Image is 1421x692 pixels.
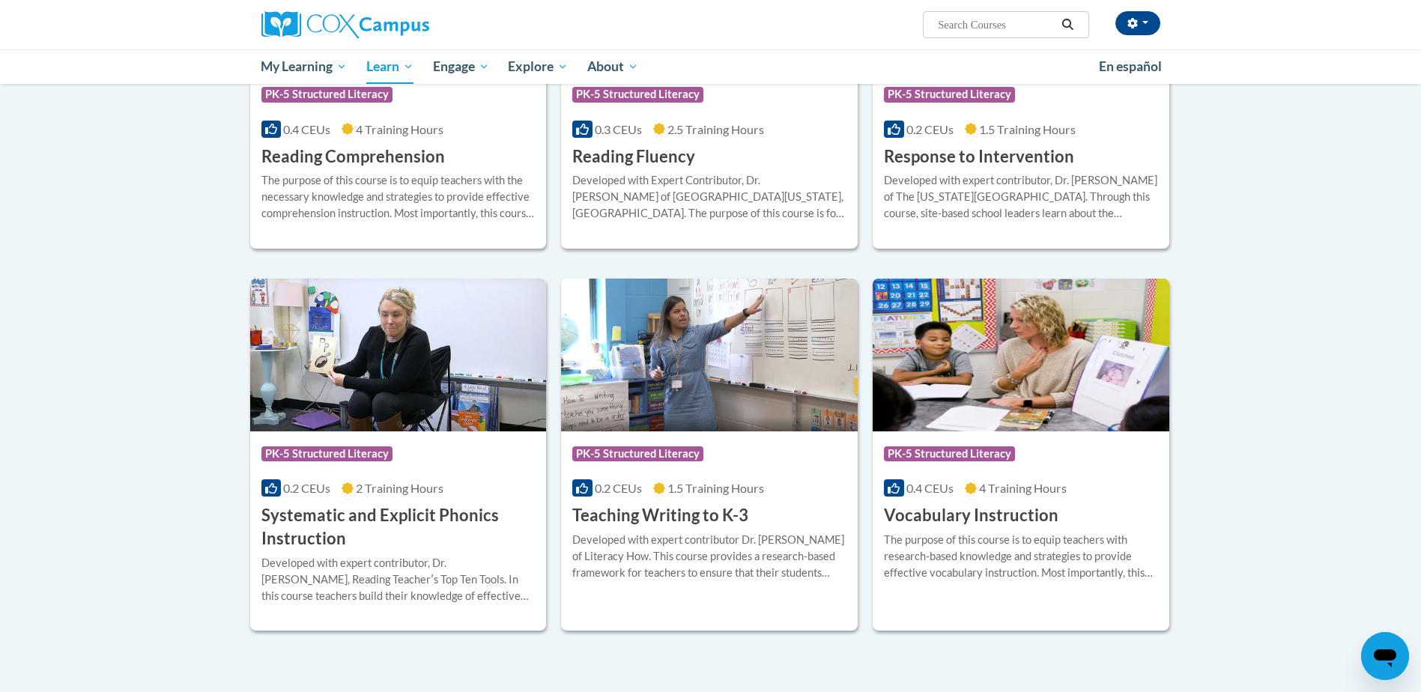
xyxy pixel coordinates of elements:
img: Cox Campus [261,11,429,38]
img: Course Logo [250,279,547,431]
span: PK-5 Structured Literacy [572,446,703,461]
span: En español [1099,58,1162,74]
iframe: Button to launch messaging window [1361,632,1409,680]
h3: Response to Intervention [884,145,1074,169]
span: Explore [508,58,568,76]
div: Developed with expert contributor, Dr. [PERSON_NAME], Reading Teacherʹs Top Ten Tools. In this co... [261,555,536,604]
button: Account Settings [1115,11,1160,35]
span: 2.5 Training Hours [667,122,764,136]
a: Cox Campus [261,11,546,38]
div: The purpose of this course is to equip teachers with the necessary knowledge and strategies to pr... [261,172,536,222]
span: 4 Training Hours [356,122,443,136]
div: Developed with expert contributor Dr. [PERSON_NAME] of Literacy How. This course provides a resea... [572,532,846,581]
span: About [587,58,638,76]
a: About [578,49,648,84]
span: 2 Training Hours [356,481,443,495]
span: PK-5 Structured Literacy [884,87,1015,102]
div: Developed with Expert Contributor, Dr. [PERSON_NAME] of [GEOGRAPHIC_DATA][US_STATE], [GEOGRAPHIC_... [572,172,846,222]
h3: Reading Fluency [572,145,695,169]
div: The purpose of this course is to equip teachers with research-based knowledge and strategies to p... [884,532,1158,581]
span: 1.5 Training Hours [667,481,764,495]
span: PK-5 Structured Literacy [884,446,1015,461]
a: Course LogoPK-5 Structured Literacy0.2 CEUs2 Training Hours Systematic and Explicit Phonics Instr... [250,279,547,631]
span: 0.2 CEUs [906,122,954,136]
a: Learn [357,49,423,84]
span: 0.2 CEUs [595,481,642,495]
button: Search [1056,16,1079,34]
span: 0.3 CEUs [595,122,642,136]
a: Explore [498,49,578,84]
span: 4 Training Hours [979,481,1067,495]
div: Main menu [239,49,1183,84]
img: Course Logo [561,279,858,431]
span: Engage [433,58,489,76]
h3: Reading Comprehension [261,145,445,169]
span: 0.4 CEUs [906,481,954,495]
span: My Learning [261,58,347,76]
input: Search Courses [936,16,1056,34]
a: En español [1089,51,1172,82]
img: Course Logo [873,279,1169,431]
a: Course LogoPK-5 Structured Literacy0.4 CEUs4 Training Hours Vocabulary InstructionThe purpose of ... [873,279,1169,631]
span: PK-5 Structured Literacy [261,87,393,102]
span: PK-5 Structured Literacy [572,87,703,102]
a: My Learning [252,49,357,84]
span: 1.5 Training Hours [979,122,1076,136]
span: Learn [366,58,413,76]
a: Engage [423,49,499,84]
span: PK-5 Structured Literacy [261,446,393,461]
h3: Teaching Writing to K-3 [572,504,748,527]
a: Course LogoPK-5 Structured Literacy0.2 CEUs1.5 Training Hours Teaching Writing to K-3Developed wi... [561,279,858,631]
h3: Systematic and Explicit Phonics Instruction [261,504,536,550]
h3: Vocabulary Instruction [884,504,1058,527]
span: 0.4 CEUs [283,122,330,136]
span: 0.2 CEUs [283,481,330,495]
div: Developed with expert contributor, Dr. [PERSON_NAME] of The [US_STATE][GEOGRAPHIC_DATA]. Through ... [884,172,1158,222]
